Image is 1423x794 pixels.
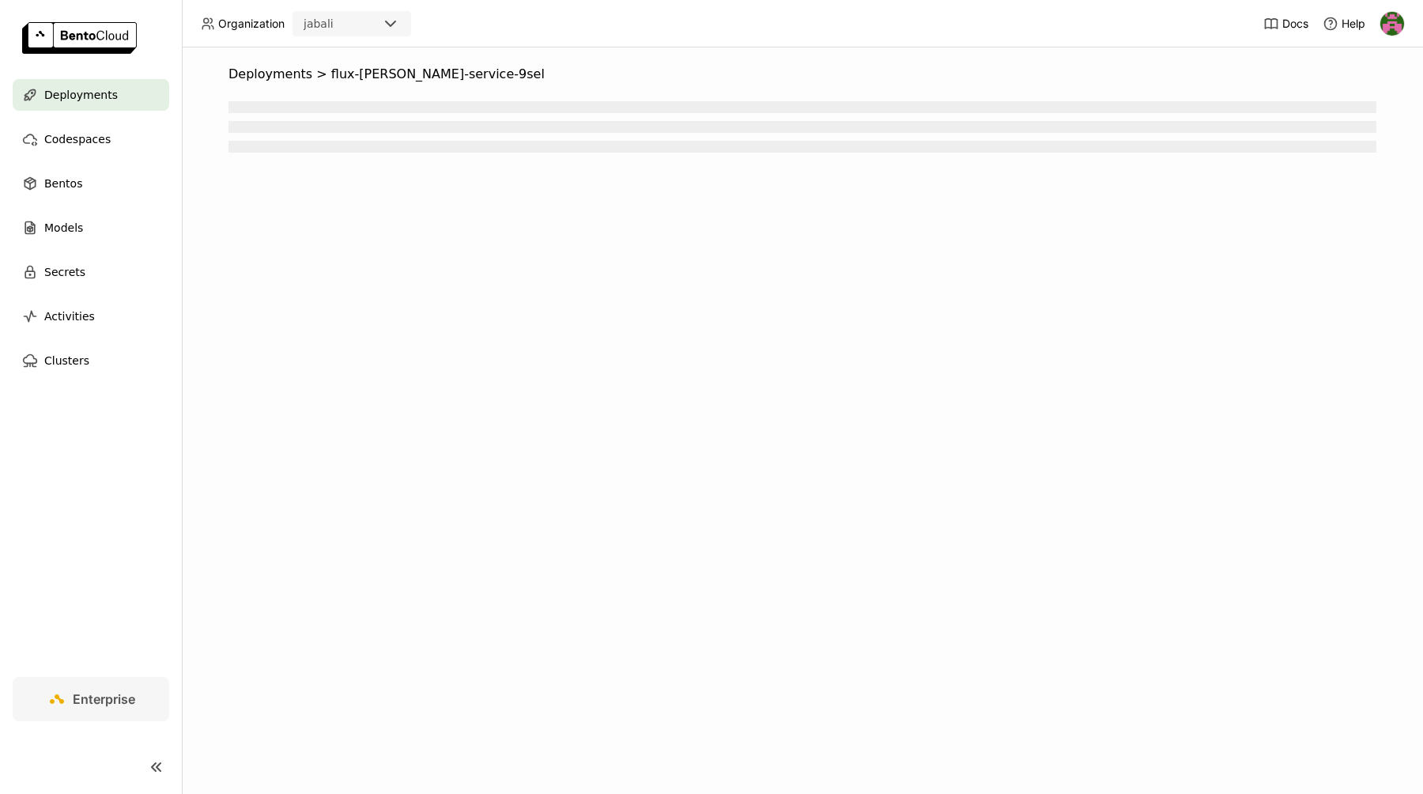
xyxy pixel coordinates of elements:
[13,256,169,288] a: Secrets
[1263,16,1308,32] a: Docs
[13,168,169,199] a: Bentos
[228,66,1376,82] nav: Breadcrumbs navigation
[335,17,337,32] input: Selected jabali.
[44,307,95,326] span: Activities
[1323,16,1365,32] div: Help
[1380,12,1404,36] img: Colin Potts
[44,351,89,370] span: Clusters
[304,16,334,32] div: jabali
[1342,17,1365,31] span: Help
[44,174,82,193] span: Bentos
[13,301,169,332] a: Activities
[13,677,169,721] a: Enterprise
[22,22,137,54] img: logo
[228,66,312,82] span: Deployments
[13,79,169,111] a: Deployments
[218,17,285,31] span: Organization
[44,130,111,149] span: Codespaces
[13,123,169,155] a: Codespaces
[73,691,135,707] span: Enterprise
[44,263,85,282] span: Secrets
[13,345,169,376] a: Clusters
[13,212,169,244] a: Models
[44,85,118,104] span: Deployments
[312,66,331,82] span: >
[1282,17,1308,31] span: Docs
[331,66,545,82] span: flux-[PERSON_NAME]-service-9sel
[44,218,83,237] span: Models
